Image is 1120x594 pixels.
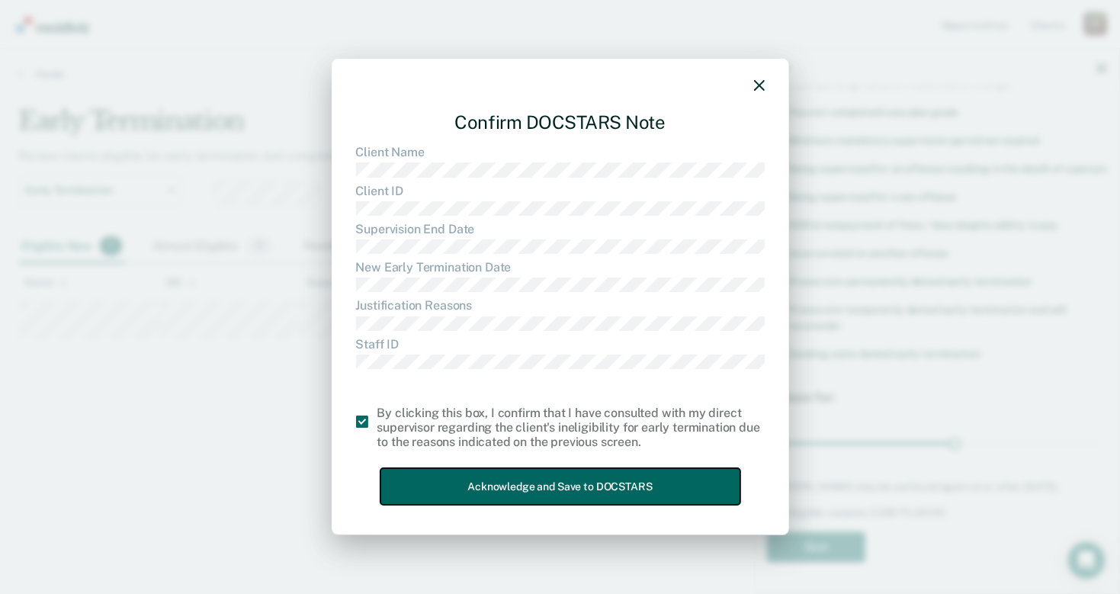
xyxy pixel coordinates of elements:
div: By clicking this box, I confirm that I have consulted with my direct supervisor regarding the cli... [377,406,765,450]
dt: Client Name [356,145,765,159]
button: Acknowledge and Save to DOCSTARS [380,468,740,506]
dt: Justification Reasons [356,299,765,313]
dt: Staff ID [356,337,765,352]
dt: New Early Termination Date [356,260,765,275]
dt: Client ID [356,184,765,198]
div: Confirm DOCSTARS Note [356,99,765,146]
dt: Supervision End Date [356,222,765,236]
